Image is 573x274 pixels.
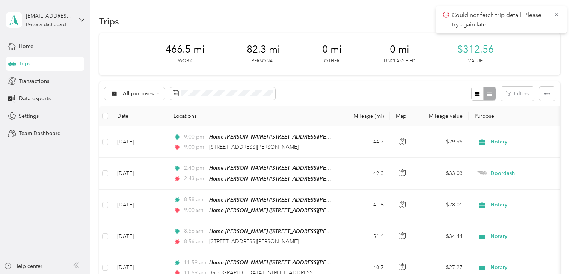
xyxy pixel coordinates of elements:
[501,87,534,101] button: Filters
[26,12,73,20] div: [EMAIL_ADDRESS][DOMAIN_NAME]
[178,58,192,65] p: Work
[184,175,205,183] span: 2:43 pm
[167,106,340,126] th: Locations
[99,17,119,25] h1: Trips
[184,227,205,235] span: 8:56 am
[111,190,167,221] td: [DATE]
[416,106,469,126] th: Mileage value
[111,126,167,158] td: [DATE]
[324,58,339,65] p: Other
[19,60,30,68] span: Trips
[184,164,205,172] span: 2:40 pm
[340,190,390,221] td: 41.8
[209,176,464,182] span: Home [PERSON_NAME] ([STREET_ADDRESS][PERSON_NAME] , [PERSON_NAME], [GEOGRAPHIC_DATA])
[416,190,469,221] td: $28.01
[184,238,205,246] span: 8:56 am
[184,259,205,267] span: 11:59 am
[209,259,464,266] span: Home [PERSON_NAME] ([STREET_ADDRESS][PERSON_NAME] , [PERSON_NAME], [GEOGRAPHIC_DATA])
[209,228,464,235] span: Home [PERSON_NAME] ([STREET_ADDRESS][PERSON_NAME] , [PERSON_NAME], [GEOGRAPHIC_DATA])
[209,197,464,203] span: Home [PERSON_NAME] ([STREET_ADDRESS][PERSON_NAME] , [PERSON_NAME], [GEOGRAPHIC_DATA])
[252,58,275,65] p: Personal
[184,143,205,151] span: 9:00 pm
[416,158,469,189] td: $33.03
[184,196,205,204] span: 8:58 am
[416,221,469,252] td: $34.44
[209,165,464,171] span: Home [PERSON_NAME] ([STREET_ADDRESS][PERSON_NAME] , [PERSON_NAME], [GEOGRAPHIC_DATA])
[340,221,390,252] td: 51.4
[19,95,51,102] span: Data exports
[184,206,205,214] span: 9:00 am
[19,42,33,50] span: Home
[209,134,464,140] span: Home [PERSON_NAME] ([STREET_ADDRESS][PERSON_NAME] , [PERSON_NAME], [GEOGRAPHIC_DATA])
[490,232,559,241] span: Notary
[340,126,390,158] td: 44.7
[390,44,409,56] span: 0 mi
[416,126,469,158] td: $29.95
[111,106,167,126] th: Date
[531,232,573,274] iframe: Everlance-gr Chat Button Frame
[209,144,299,150] span: [STREET_ADDRESS][PERSON_NAME]
[247,44,280,56] span: 82.3 mi
[390,106,416,126] th: Map
[19,112,39,120] span: Settings
[209,207,464,214] span: Home [PERSON_NAME] ([STREET_ADDRESS][PERSON_NAME] , [PERSON_NAME], [GEOGRAPHIC_DATA])
[384,58,415,65] p: Unclassified
[490,169,559,178] span: Doordash
[184,133,205,141] span: 9:00 pm
[123,91,154,96] span: All purposes
[166,44,205,56] span: 466.5 mi
[322,44,342,56] span: 0 mi
[490,138,559,146] span: Notary
[340,158,390,189] td: 49.3
[477,171,487,175] img: Legacy Icon [Doordash]
[209,238,299,245] span: [STREET_ADDRESS][PERSON_NAME]
[111,158,167,189] td: [DATE]
[111,221,167,252] td: [DATE]
[468,58,483,65] p: Value
[452,11,548,29] p: Could not fetch trip detail. Please try again later.
[490,263,559,272] span: Notary
[340,106,390,126] th: Mileage (mi)
[19,129,61,137] span: Team Dashboard
[26,23,66,27] div: Personal dashboard
[490,201,559,209] span: Notary
[19,77,49,85] span: Transactions
[4,262,42,270] button: Help center
[457,44,494,56] span: $312.56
